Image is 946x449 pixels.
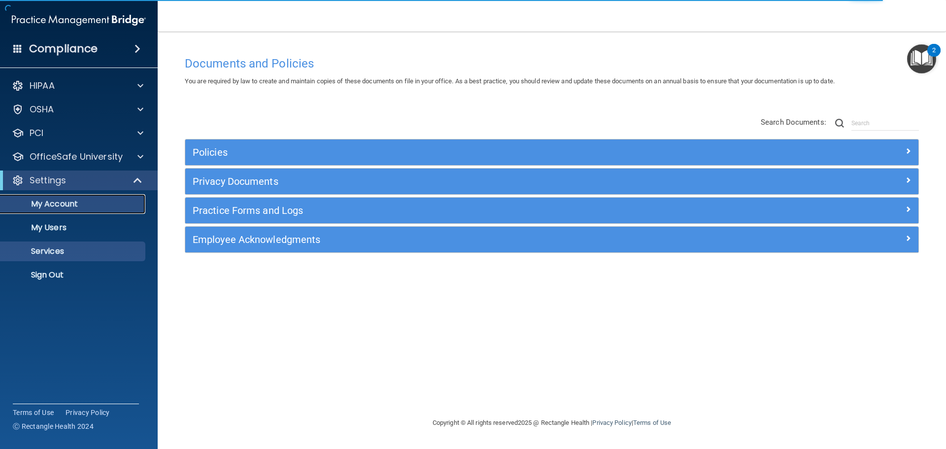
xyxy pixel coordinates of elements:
[185,57,919,70] h4: Documents and Policies
[13,408,54,417] a: Terms of Use
[592,419,631,426] a: Privacy Policy
[12,10,146,30] img: PMB logo
[12,151,143,163] a: OfficeSafe University
[29,42,98,56] h4: Compliance
[13,421,94,431] span: Ⓒ Rectangle Health 2024
[193,144,911,160] a: Policies
[6,270,141,280] p: Sign Out
[30,151,123,163] p: OfficeSafe University
[932,50,936,63] div: 2
[6,223,141,233] p: My Users
[835,119,844,128] img: ic-search.3b580494.png
[30,104,54,115] p: OSHA
[6,199,141,209] p: My Account
[193,173,911,189] a: Privacy Documents
[851,116,919,131] input: Search
[12,80,143,92] a: HIPAA
[6,246,141,256] p: Services
[193,176,728,187] h5: Privacy Documents
[193,232,911,247] a: Employee Acknowledgments
[193,147,728,158] h5: Policies
[907,44,936,73] button: Open Resource Center, 2 new notifications
[372,407,732,439] div: Copyright © All rights reserved 2025 @ Rectangle Health | |
[185,77,835,85] span: You are required by law to create and maintain copies of these documents on file in your office. ...
[193,234,728,245] h5: Employee Acknowledgments
[761,118,826,127] span: Search Documents:
[12,174,143,186] a: Settings
[30,174,66,186] p: Settings
[12,127,143,139] a: PCI
[193,203,911,218] a: Practice Forms and Logs
[30,127,43,139] p: PCI
[30,80,55,92] p: HIPAA
[66,408,110,417] a: Privacy Policy
[193,205,728,216] h5: Practice Forms and Logs
[633,419,671,426] a: Terms of Use
[12,104,143,115] a: OSHA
